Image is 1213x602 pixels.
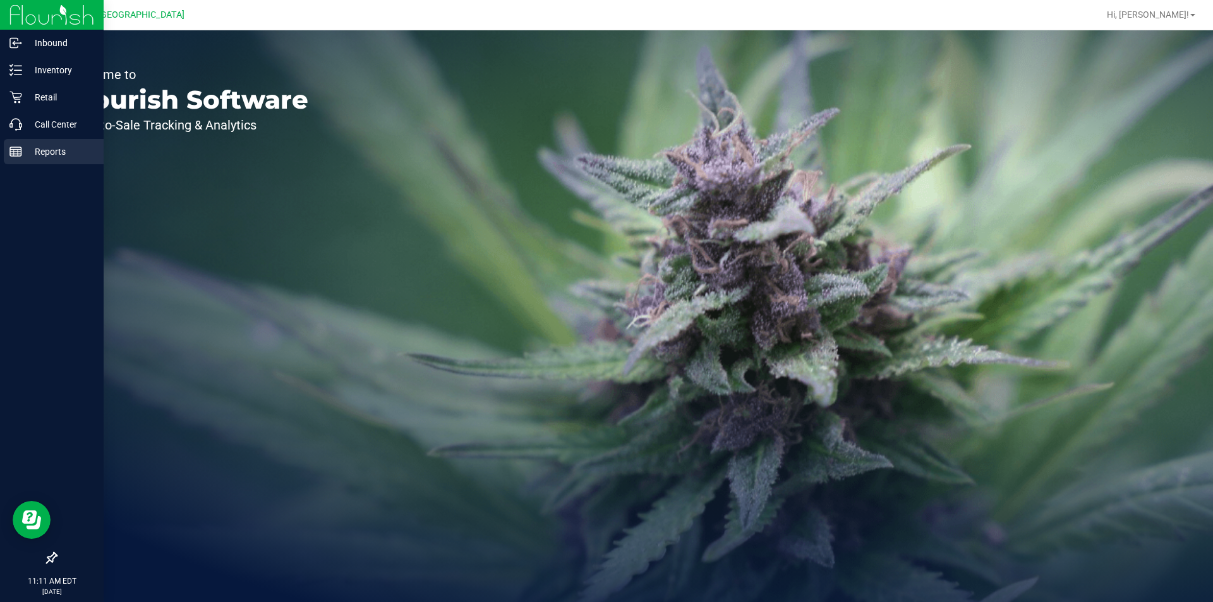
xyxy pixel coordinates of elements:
[1107,9,1189,20] span: Hi, [PERSON_NAME]!
[68,87,308,112] p: Flourish Software
[22,90,98,105] p: Retail
[22,117,98,132] p: Call Center
[22,144,98,159] p: Reports
[9,91,22,104] inline-svg: Retail
[9,118,22,131] inline-svg: Call Center
[6,575,98,587] p: 11:11 AM EDT
[73,9,184,20] span: GA2 - [GEOGRAPHIC_DATA]
[22,63,98,78] p: Inventory
[68,68,308,81] p: Welcome to
[9,64,22,76] inline-svg: Inventory
[9,37,22,49] inline-svg: Inbound
[68,119,308,131] p: Seed-to-Sale Tracking & Analytics
[13,501,51,539] iframe: Resource center
[6,587,98,596] p: [DATE]
[22,35,98,51] p: Inbound
[9,145,22,158] inline-svg: Reports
